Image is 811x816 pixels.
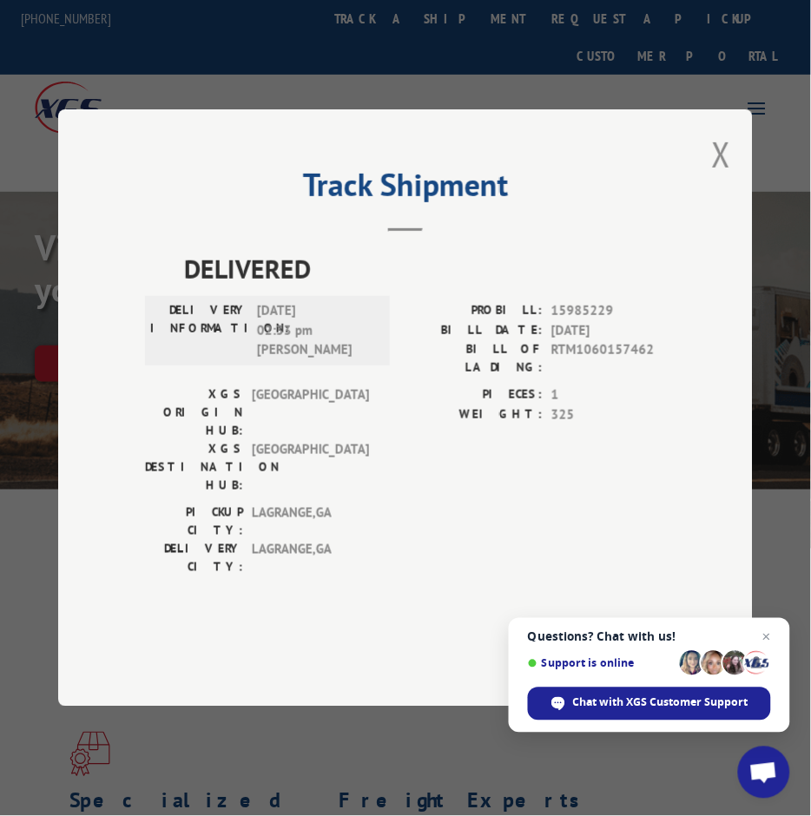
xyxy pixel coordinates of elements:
span: Chat with XGS Customer Support [573,695,748,711]
span: [GEOGRAPHIC_DATA] [252,385,369,440]
span: LAGRANGE , GA [252,540,369,576]
label: PICKUP CITY: [145,503,243,540]
label: DELIVERY CITY: [145,540,243,576]
span: 15985229 [551,301,666,321]
span: Questions? Chat with us! [528,630,771,644]
span: DELIVERED [184,249,666,288]
label: BILL DATE: [405,321,543,341]
span: 325 [551,405,666,425]
span: RTM1060157462 [551,340,666,377]
a: Open chat [738,747,790,799]
span: [GEOGRAPHIC_DATA] [252,440,369,495]
label: WEIGHT: [405,405,543,425]
button: Close modal [712,131,731,177]
span: [DATE] [551,321,666,341]
label: XGS ORIGIN HUB: [145,385,243,440]
span: Support is online [528,657,674,670]
span: [DATE] 02:33 pm [PERSON_NAME] [257,301,374,360]
span: Chat with XGS Customer Support [528,688,771,721]
span: LAGRANGE , GA [252,503,369,540]
label: PIECES: [405,385,543,405]
span: 1 [551,385,666,405]
h2: Track Shipment [145,173,666,206]
label: XGS DESTINATION HUB: [145,440,243,495]
label: BILL OF LADING: [405,340,543,377]
label: PROBILL: [405,301,543,321]
label: DELIVERY INFORMATION: [150,301,248,360]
